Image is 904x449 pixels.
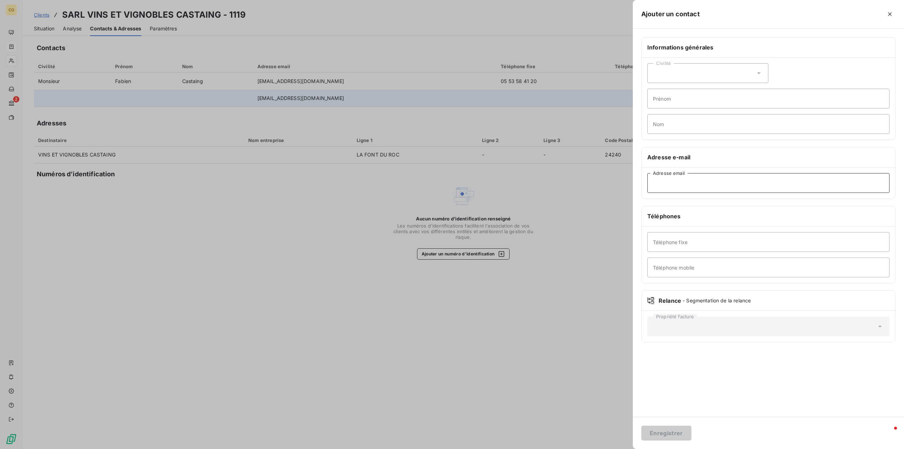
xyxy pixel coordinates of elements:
[647,212,890,220] h6: Téléphones
[641,9,700,19] h5: Ajouter un contact
[647,258,890,277] input: placeholder
[647,43,890,52] h6: Informations générales
[647,173,890,193] input: placeholder
[683,297,751,304] span: - Segmentation de la relance
[647,153,890,161] h6: Adresse e-mail
[641,426,691,441] button: Enregistrer
[880,425,897,442] iframe: Intercom live chat
[647,232,890,252] input: placeholder
[647,296,890,305] div: Relance
[647,89,890,108] input: placeholder
[647,114,890,134] input: placeholder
